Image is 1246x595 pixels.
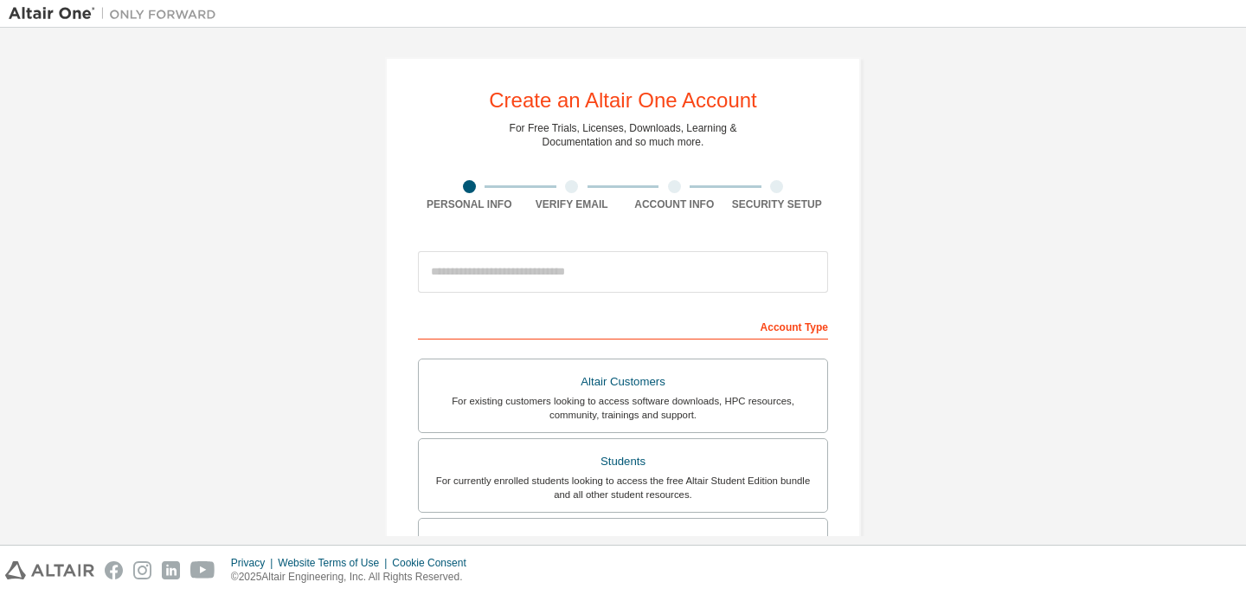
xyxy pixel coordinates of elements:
[623,197,726,211] div: Account Info
[9,5,225,23] img: Altair One
[429,474,817,501] div: For currently enrolled students looking to access the free Altair Student Edition bundle and all ...
[429,529,817,553] div: Faculty
[510,121,737,149] div: For Free Trials, Licenses, Downloads, Learning & Documentation and so much more.
[521,197,624,211] div: Verify Email
[392,556,476,570] div: Cookie Consent
[429,370,817,394] div: Altair Customers
[418,197,521,211] div: Personal Info
[429,449,817,474] div: Students
[5,561,94,579] img: altair_logo.svg
[231,570,477,585] p: © 2025 Altair Engineering, Inc. All Rights Reserved.
[133,561,151,579] img: instagram.svg
[190,561,215,579] img: youtube.svg
[429,394,817,422] div: For existing customers looking to access software downloads, HPC resources, community, trainings ...
[418,312,828,340] div: Account Type
[105,561,123,579] img: facebook.svg
[489,90,757,111] div: Create an Altair One Account
[162,561,180,579] img: linkedin.svg
[726,197,829,211] div: Security Setup
[278,556,392,570] div: Website Terms of Use
[231,556,278,570] div: Privacy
